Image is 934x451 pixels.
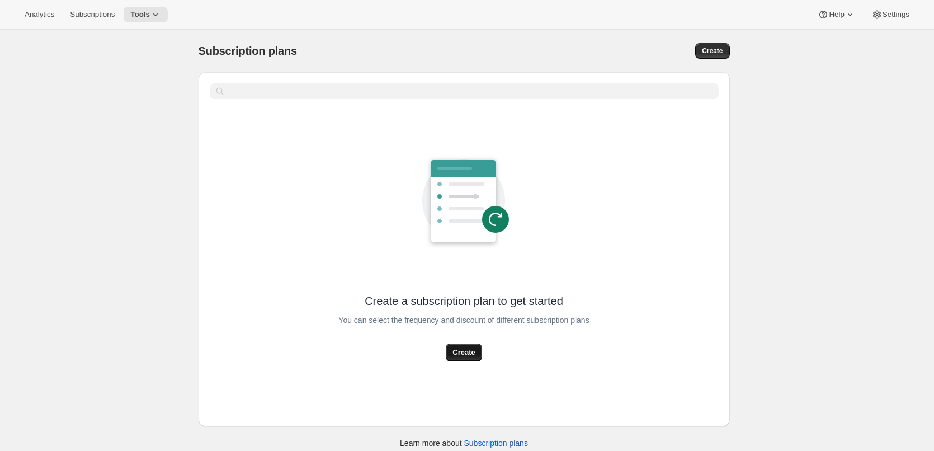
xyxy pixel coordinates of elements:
[702,46,723,55] span: Create
[829,10,844,19] span: Help
[365,293,563,309] span: Create a subscription plan to get started
[63,7,121,22] button: Subscriptions
[124,7,168,22] button: Tools
[446,344,482,361] button: Create
[25,10,54,19] span: Analytics
[695,43,729,59] button: Create
[883,10,909,19] span: Settings
[400,438,528,449] p: Learn more about
[130,10,150,19] span: Tools
[452,347,475,358] span: Create
[338,312,589,328] span: You can select the frequency and discount of different subscription plans
[865,7,916,22] button: Settings
[199,45,297,57] span: Subscription plans
[464,439,528,448] a: Subscription plans
[70,10,115,19] span: Subscriptions
[811,7,862,22] button: Help
[18,7,61,22] button: Analytics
